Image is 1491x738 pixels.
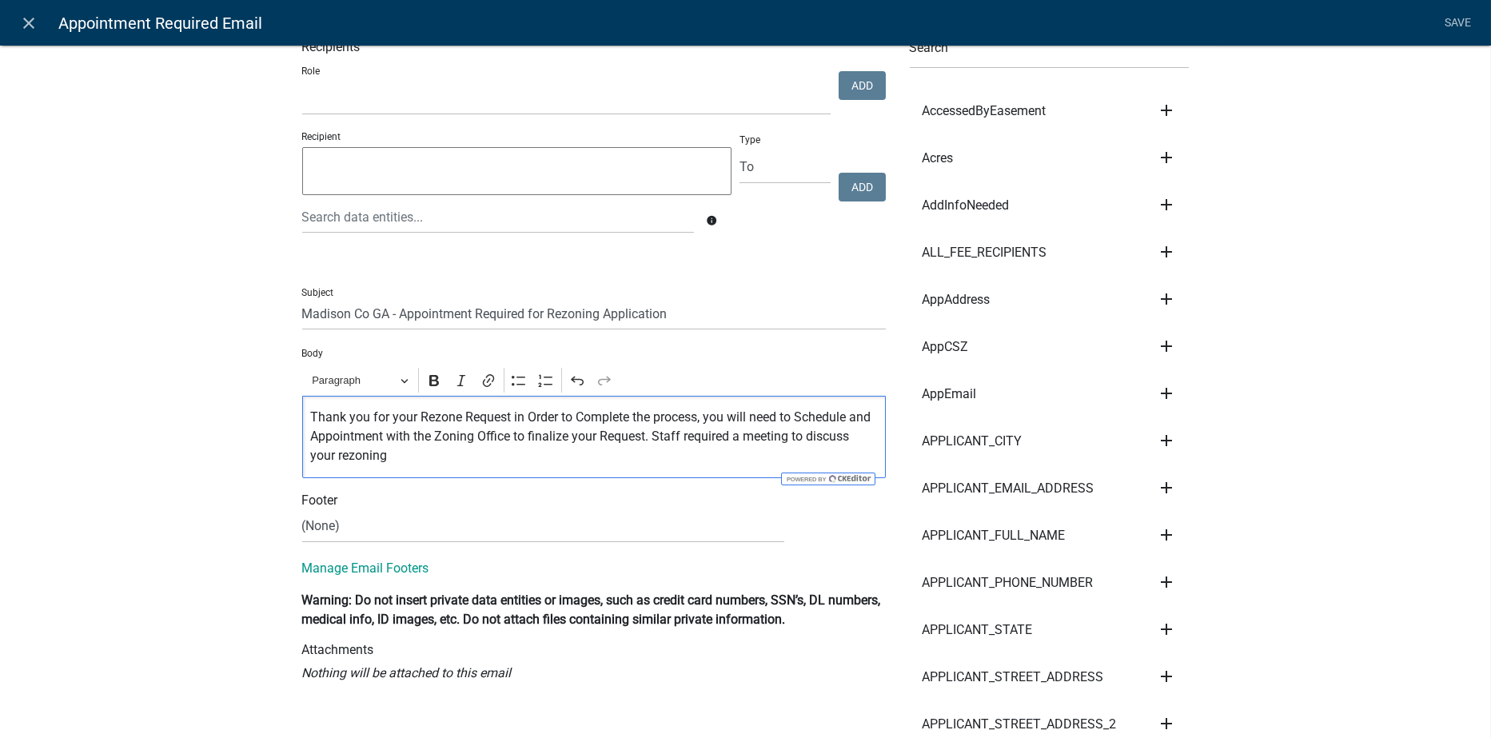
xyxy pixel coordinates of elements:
[20,14,39,33] i: close
[923,576,1094,589] span: APPLICANT_PHONE_NUMBER
[1157,525,1176,545] i: add
[1157,384,1176,403] i: add
[740,135,760,145] label: Type
[302,130,732,144] p: Recipient
[923,624,1033,636] span: APPLICANT_STATE
[706,215,717,226] i: info
[923,435,1023,448] span: APPLICANT_CITY
[1157,337,1176,356] i: add
[1157,478,1176,497] i: add
[1157,101,1176,120] i: add
[923,388,977,401] span: AppEmail
[290,491,898,510] div: Footer
[302,591,886,629] p: Warning: Do not insert private data entities or images, such as credit card numbers, SSN’s, DL nu...
[302,560,429,576] a: Manage Email Footers
[1157,572,1176,592] i: add
[302,665,512,680] i: Nothing will be attached to this email
[923,105,1046,118] span: AccessedByEasement
[312,371,395,390] span: Paragraph
[305,368,415,393] button: Paragraph, Heading
[302,365,886,395] div: Editor toolbar
[1438,8,1478,38] a: Save
[923,718,1117,731] span: APPLICANT_STREET_ADDRESS_2
[1157,148,1176,167] i: add
[302,642,886,657] h6: Attachments
[302,39,886,54] h6: Recipients
[923,482,1094,495] span: APPLICANT_EMAIL_ADDRESS
[923,671,1104,684] span: APPLICANT_STREET_ADDRESS
[1157,431,1176,450] i: add
[923,529,1066,542] span: APPLICANT_FULL_NAME
[1157,714,1176,733] i: add
[302,201,694,233] input: Search data entities...
[923,293,991,306] span: AppAddress
[302,349,324,358] label: Body
[923,199,1010,212] span: AddInfoNeeded
[1157,195,1176,214] i: add
[1157,667,1176,686] i: add
[1157,242,1176,261] i: add
[839,173,886,201] button: Add
[923,152,954,165] span: Acres
[310,408,877,465] p: Thank you for your Rezone Request in Order to Complete the process, you will need to Schedule and...
[58,7,262,39] span: Appointment Required Email
[302,396,886,478] div: Editor editing area: main. Press Alt+0 for help.
[923,246,1047,259] span: ALL_FEE_RECIPIENTS
[923,341,969,353] span: AppCSZ
[302,66,321,76] label: Role
[839,71,886,100] button: Add
[1157,289,1176,309] i: add
[785,476,826,483] span: Powered by
[1157,620,1176,639] i: add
